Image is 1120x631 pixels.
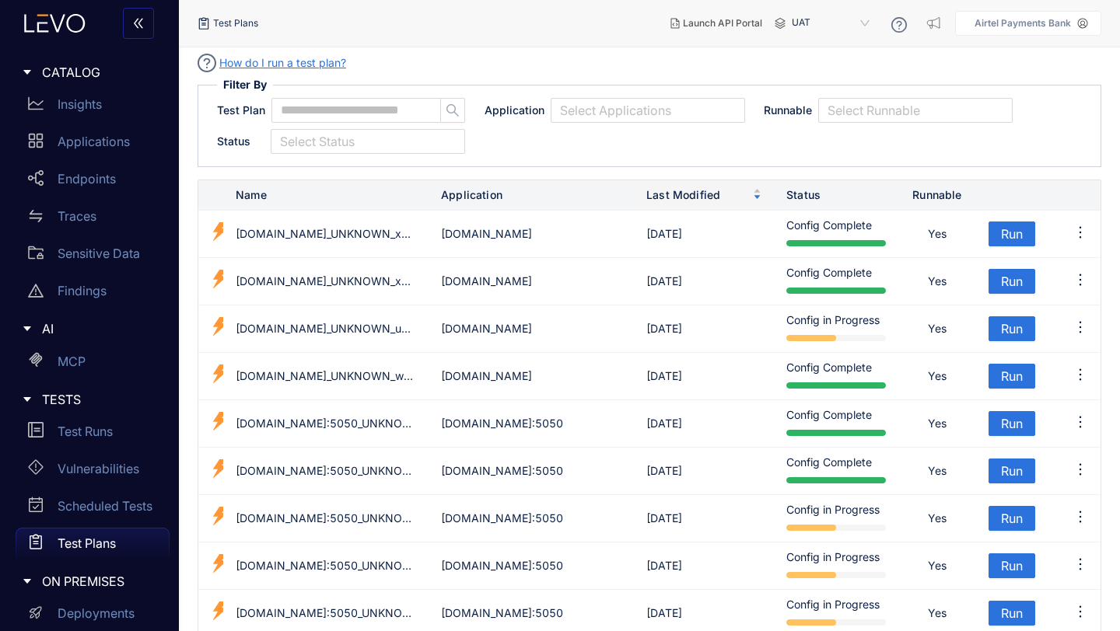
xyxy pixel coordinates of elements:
[786,454,886,488] div: Config Complete
[898,258,976,305] td: Yes
[1073,414,1088,430] span: ellipsis
[898,353,976,400] td: Yes
[16,346,170,383] a: MCP
[786,501,886,535] div: Config in Progress
[58,606,135,620] p: Deployments
[658,11,775,36] button: Launch API Portal
[16,238,170,275] a: Sensitive Data
[16,528,170,565] a: Test Plans
[786,406,886,441] div: Config Complete
[223,211,429,258] td: [DOMAIN_NAME]_UNKNOWN_xqzhoud
[989,601,1035,626] button: Run
[16,126,170,163] a: Applications
[646,462,682,479] div: [DATE]
[223,400,429,448] td: [DOMAIN_NAME]:5050_UNKNOWN_jvbbqgz
[989,364,1035,389] button: Run
[22,67,33,78] span: caret-right
[1001,322,1023,336] span: Run
[16,163,170,200] a: Endpoints
[429,495,634,542] td: [DOMAIN_NAME]:5050
[16,453,170,490] a: Vulnerabilities
[132,17,145,31] span: double-left
[198,17,258,30] div: Test Plans
[42,574,157,588] span: ON PREMISES
[989,411,1035,436] button: Run
[1001,369,1023,383] span: Run
[440,98,465,123] button: search
[1001,606,1023,620] span: Run
[58,284,107,298] p: Findings
[683,18,762,29] span: Launch API Portal
[28,283,44,298] span: warning
[223,448,429,495] td: [DOMAIN_NAME]:5050_UNKNOWN_qoz0t5t
[58,536,116,550] p: Test Plans
[429,448,634,495] td: [DOMAIN_NAME]:5050
[22,576,33,587] span: caret-right
[646,225,682,242] div: [DATE]
[646,187,750,204] span: Last Modified
[219,54,346,71] a: How do I run a test plan?
[429,258,634,305] td: [DOMAIN_NAME]
[22,394,33,405] span: caret-right
[764,103,812,118] span: Runnable
[58,499,152,513] p: Scheduled Tests
[786,596,886,630] div: Config in Progress
[1001,227,1023,241] span: Run
[9,383,170,416] div: TESTS
[58,97,102,111] p: Insights
[58,172,116,186] p: Endpoints
[429,400,634,448] td: [DOMAIN_NAME]:5050
[223,305,429,353] td: [DOMAIN_NAME]_UNKNOWN_u74ai0e
[646,557,682,574] div: [DATE]
[9,56,170,89] div: CATALOG
[989,316,1035,341] button: Run
[16,275,170,312] a: Findings
[429,542,634,590] td: [DOMAIN_NAME]:5050
[989,221,1035,246] button: Run
[1001,559,1023,573] span: Run
[1073,225,1088,240] span: ellipsis
[786,359,886,393] div: Config Complete
[9,312,170,345] div: AI
[646,605,682,622] div: [DATE]
[58,462,139,476] p: Vulnerabilities
[646,510,682,527] div: [DATE]
[217,77,273,92] span: Filter By
[646,368,682,385] div: [DATE]
[786,217,886,251] div: Config Complete
[223,495,429,542] td: [DOMAIN_NAME]:5050_UNKNOWN_6e68x58
[646,273,682,290] div: [DATE]
[989,458,1035,483] button: Run
[1001,511,1023,525] span: Run
[16,89,170,126] a: Insights
[975,18,1071,29] p: Airtel Payments Bank
[898,400,976,448] td: Yes
[9,565,170,598] div: ON PREMISES
[898,495,976,542] td: Yes
[1073,272,1088,288] span: ellipsis
[786,549,886,583] div: Config in Progress
[22,323,33,334] span: caret-right
[16,200,170,238] a: Traces
[1073,462,1088,477] span: ellipsis
[42,322,157,336] span: AI
[898,542,976,590] td: Yes
[16,416,170,453] a: Test Runs
[989,269,1035,294] button: Run
[223,258,429,305] td: [DOMAIN_NAME]_UNKNOWN_xmtht8n
[1073,509,1088,525] span: ellipsis
[989,553,1035,578] button: Run
[792,11,873,36] span: UAT
[1073,604,1088,619] span: ellipsis
[786,264,886,298] div: Config Complete
[898,305,976,353] td: Yes
[223,180,429,211] th: Name
[898,211,976,258] td: Yes
[1073,556,1088,572] span: ellipsis
[646,320,682,337] div: [DATE]
[217,134,250,149] span: Status
[58,424,113,438] p: Test Runs
[1001,464,1023,478] span: Run
[223,542,429,590] td: [DOMAIN_NAME]:5050_UNKNOWN_kaysah6
[429,211,634,258] td: [DOMAIN_NAME]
